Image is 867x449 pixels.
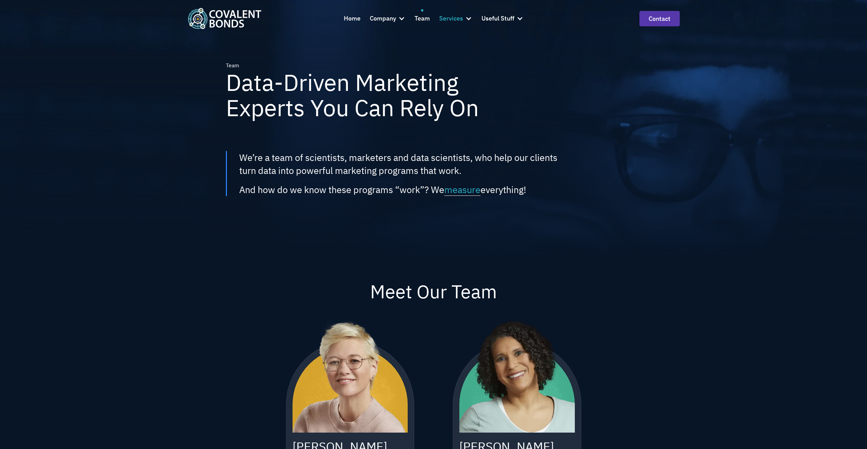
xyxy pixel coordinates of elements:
img: Olga Torres [459,317,575,433]
div: Company [370,9,405,28]
div: Team [226,62,239,70]
a: Team [415,9,430,28]
img: Covalent Bonds White / Teal Logo [188,8,261,29]
span: measure [444,183,480,196]
div: Services [439,14,463,24]
div: Team [415,14,430,24]
div: Useful Stuff [482,9,524,28]
a: contact [639,11,680,26]
h1: Data-Driven Marketing Experts You Can Rely On [226,70,532,121]
iframe: Chat Widget [765,375,867,449]
h2: Meet Our Team [237,282,631,301]
div: Home [344,14,361,24]
div: Company [370,14,396,24]
div: Useful Stuff [482,14,514,24]
div: We’re a team of scientists, marketers and data scientists, who help our clients turn data into po... [239,151,558,177]
div: And how do we know these programs “work”? We everything! [239,183,526,196]
div: Services [439,9,472,28]
img: Laura Browne [293,317,408,433]
a: home [188,8,261,29]
a: Home [344,9,361,28]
